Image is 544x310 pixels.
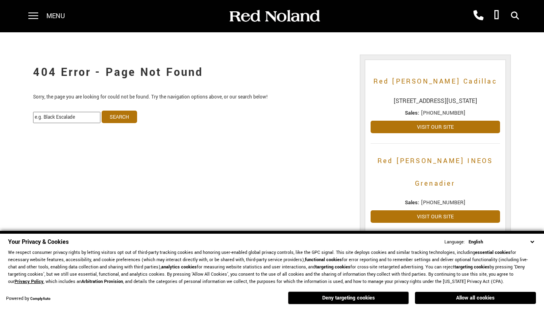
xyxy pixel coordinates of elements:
a: Privacy Policy [15,279,44,285]
p: We respect consumer privacy rights by letting visitors opt out of third-party tracking cookies an... [8,249,536,285]
div: Powered by [6,296,50,302]
span: [PHONE_NUMBER] [421,199,465,206]
strong: Sales: [405,199,419,206]
div: Language: [444,240,465,245]
h1: 404 Error - Page Not Found [33,57,347,89]
strong: functional cookies [305,257,342,263]
a: Red [PERSON_NAME] Cadillac [371,70,500,93]
strong: analytics cookies [161,264,197,270]
button: Allow all cookies [415,292,536,304]
span: [PHONE_NUMBER] [421,109,465,117]
a: Red [PERSON_NAME] INEOS Grenadier [371,150,500,195]
a: Visit Our Site [371,121,500,133]
strong: Sales: [405,109,419,117]
a: ComplyAuto [30,296,50,302]
select: Language Select [467,238,536,246]
input: e.g. Black Escalade [33,112,100,123]
img: Red Noland Auto Group [228,9,321,23]
strong: targeting cookies [315,264,350,270]
input: Search [102,111,137,123]
strong: essential cookies [475,249,511,256]
button: Deny targeting cookies [288,291,409,304]
strong: Arbitration Provision [81,279,123,285]
strong: targeting cookies [454,264,490,270]
a: Visit Our Site [371,210,500,223]
span: [STREET_ADDRESS][US_STATE] [371,97,500,105]
span: Your Privacy & Cookies [8,238,69,246]
div: Sorry, the page you are looking for could not be found. Try the navigation options above, or our ... [27,48,353,127]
